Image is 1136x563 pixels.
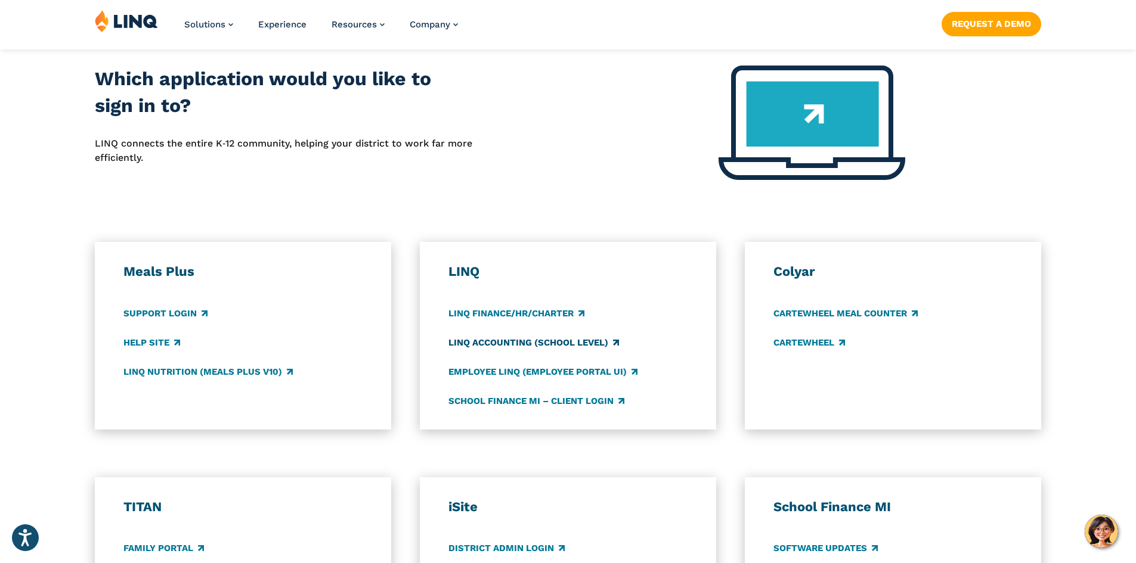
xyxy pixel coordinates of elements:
[773,542,878,555] a: Software Updates
[448,499,688,515] h3: iSite
[184,19,225,30] span: Solutions
[942,12,1041,36] a: Request a Demo
[410,19,458,30] a: Company
[410,19,450,30] span: Company
[773,499,1013,515] h3: School Finance MI
[1085,515,1118,548] button: Hello, have a question? Let’s chat.
[95,10,158,32] img: LINQ | K‑12 Software
[184,10,458,49] nav: Primary Navigation
[448,336,619,349] a: LINQ Accounting (school level)
[123,365,293,378] a: LINQ Nutrition (Meals Plus v10)
[123,499,363,515] h3: TITAN
[95,66,473,120] h2: Which application would you like to sign in to?
[123,336,180,349] a: Help Site
[184,19,233,30] a: Solutions
[123,542,204,555] a: Family Portal
[448,394,624,408] a: School Finance MI – Client Login
[123,263,363,280] h3: Meals Plus
[332,19,377,30] span: Resources
[123,307,208,320] a: Support Login
[448,365,637,378] a: Employee LINQ (Employee Portal UI)
[773,263,1013,280] h3: Colyar
[448,542,565,555] a: District Admin Login
[773,336,845,349] a: CARTEWHEEL
[942,10,1041,36] nav: Button Navigation
[332,19,385,30] a: Resources
[448,263,688,280] h3: LINQ
[773,307,918,320] a: CARTEWHEEL Meal Counter
[95,136,473,166] p: LINQ connects the entire K‑12 community, helping your district to work far more efficiently.
[448,307,584,320] a: LINQ Finance/HR/Charter
[258,19,307,30] a: Experience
